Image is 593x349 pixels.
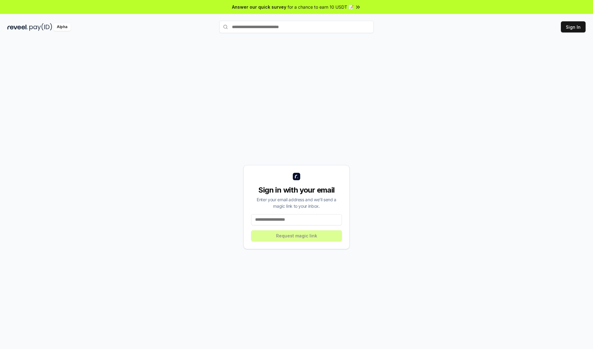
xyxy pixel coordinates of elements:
div: Sign in with your email [251,185,342,195]
img: pay_id [29,23,52,31]
button: Sign In [561,21,586,32]
span: for a chance to earn 10 USDT 📝 [288,4,354,10]
span: Answer our quick survey [232,4,286,10]
img: reveel_dark [7,23,28,31]
div: Alpha [53,23,71,31]
div: Enter your email address and we’ll send a magic link to your inbox. [251,196,342,209]
img: logo_small [293,173,300,180]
